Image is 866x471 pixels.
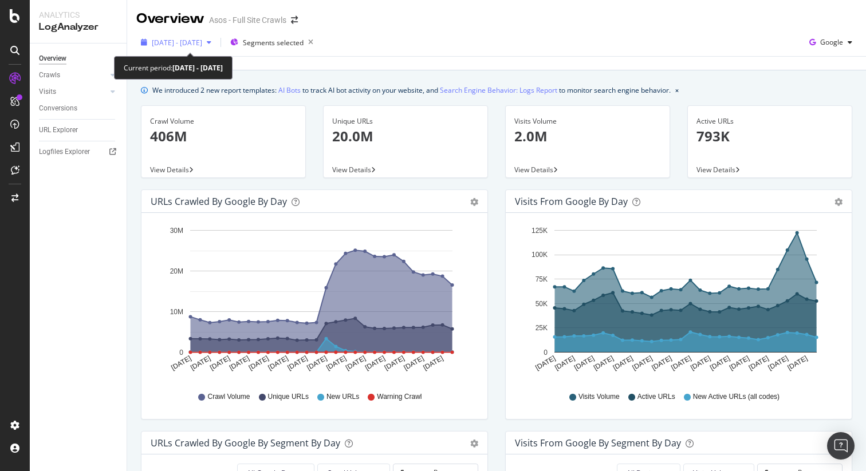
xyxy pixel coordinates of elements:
[578,392,620,402] span: Visits Volume
[39,102,77,114] div: Conversions
[39,53,119,65] a: Overview
[805,33,857,52] button: Google
[532,251,548,259] text: 100K
[208,354,231,372] text: [DATE]
[136,33,216,52] button: [DATE] - [DATE]
[708,354,731,372] text: [DATE]
[514,165,553,175] span: View Details
[592,354,615,372] text: [DATE]
[696,165,735,175] span: View Details
[170,308,183,316] text: 10M
[747,354,770,372] text: [DATE]
[515,222,843,381] svg: A chart.
[39,86,107,98] a: Visits
[39,86,56,98] div: Visits
[689,354,712,372] text: [DATE]
[325,354,348,372] text: [DATE]
[383,354,406,372] text: [DATE]
[39,69,107,81] a: Crawls
[536,300,548,308] text: 50K
[532,227,548,235] text: 125K
[364,354,387,372] text: [DATE]
[536,275,548,283] text: 75K
[326,392,359,402] span: New URLs
[344,354,367,372] text: [DATE]
[377,392,422,402] span: Warning Crawl
[170,354,192,372] text: [DATE]
[247,354,270,372] text: [DATE]
[403,354,426,372] text: [DATE]
[39,69,60,81] div: Crawls
[172,63,223,73] b: [DATE] - [DATE]
[39,9,117,21] div: Analytics
[39,102,119,114] a: Conversions
[226,33,318,52] button: Segments selected
[170,227,183,235] text: 30M
[152,38,202,48] span: [DATE] - [DATE]
[650,354,673,372] text: [DATE]
[332,126,479,146] p: 20.0M
[470,198,478,206] div: gear
[827,432,855,460] div: Open Intercom Messenger
[670,354,692,372] text: [DATE]
[291,16,298,24] div: arrow-right-arrow-left
[179,349,183,357] text: 0
[39,21,117,34] div: LogAnalyzer
[189,354,212,372] text: [DATE]
[332,165,371,175] span: View Details
[39,53,66,65] div: Overview
[209,14,286,26] div: Asos - Full Site Crawls
[332,116,479,126] div: Unique URLs
[305,354,328,372] text: [DATE]
[278,84,301,96] a: AI Bots
[39,146,90,158] div: Logfiles Explorer
[151,437,340,449] div: URLs Crawled by Google By Segment By Day
[207,392,250,402] span: Crawl Volume
[39,124,78,136] div: URL Explorer
[422,354,444,372] text: [DATE]
[612,354,635,372] text: [DATE]
[152,84,671,96] div: We introduced 2 new report templates: to track AI bot activity on your website, and to monitor se...
[141,84,852,96] div: info banner
[637,392,675,402] span: Active URLs
[514,116,661,126] div: Visits Volume
[515,437,681,449] div: Visits from Google By Segment By Day
[544,349,548,357] text: 0
[268,392,309,402] span: Unique URLs
[39,124,119,136] a: URL Explorer
[536,324,548,332] text: 25K
[767,354,790,372] text: [DATE]
[150,126,297,146] p: 406M
[151,222,478,381] svg: A chart.
[151,196,287,207] div: URLs Crawled by Google by day
[150,165,189,175] span: View Details
[515,196,628,207] div: Visits from Google by day
[124,61,223,74] div: Current period:
[470,440,478,448] div: gear
[672,82,682,98] button: close banner
[728,354,751,372] text: [DATE]
[440,84,557,96] a: Search Engine Behavior: Logs Report
[286,354,309,372] text: [DATE]
[150,116,297,126] div: Crawl Volume
[514,126,661,146] p: 2.0M
[39,146,119,158] a: Logfiles Explorer
[267,354,290,372] text: [DATE]
[820,37,843,47] span: Google
[631,354,654,372] text: [DATE]
[243,38,304,48] span: Segments selected
[228,354,251,372] text: [DATE]
[696,126,843,146] p: 793K
[696,116,843,126] div: Active URLs
[534,354,557,372] text: [DATE]
[834,198,843,206] div: gear
[170,267,183,275] text: 20M
[693,392,780,402] span: New Active URLs (all codes)
[136,9,204,29] div: Overview
[786,354,809,372] text: [DATE]
[553,354,576,372] text: [DATE]
[573,354,596,372] text: [DATE]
